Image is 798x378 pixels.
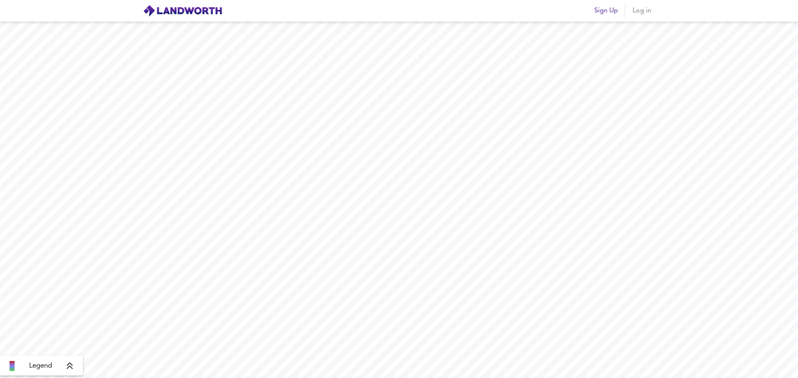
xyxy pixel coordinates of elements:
span: Sign Up [594,5,618,17]
span: Log in [632,5,652,17]
span: Legend [29,361,52,371]
button: Log in [628,2,655,19]
button: Sign Up [591,2,621,19]
img: logo [143,5,222,17]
